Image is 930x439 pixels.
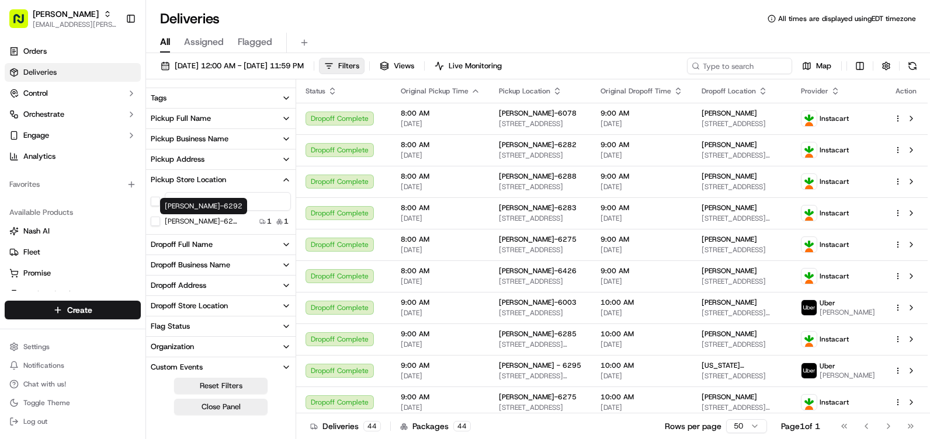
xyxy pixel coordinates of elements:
[429,58,507,74] button: Live Monitoring
[801,332,817,347] img: profile_instacart_ahold_partner.png
[400,420,471,432] div: Packages
[12,12,35,35] img: Nash
[116,198,141,207] span: Pylon
[33,20,116,29] span: [EMAIL_ADDRESS][PERSON_NAME][DOMAIN_NAME]
[401,182,480,191] span: [DATE]
[499,298,577,307] span: [PERSON_NAME]-6003
[801,142,817,158] img: profile_instacart_ahold_partner.png
[820,308,875,317] span: [PERSON_NAME]
[601,172,683,181] span: 9:00 AM
[23,379,66,389] span: Chat with us!
[5,285,141,304] button: Product Catalog
[146,255,296,275] button: Dropoff Business Name
[702,392,757,402] span: [PERSON_NAME]
[151,280,206,291] div: Dropoff Address
[601,266,683,276] span: 9:00 AM
[702,214,782,223] span: [STREET_ADDRESS][PERSON_NAME]
[165,192,291,211] input: Pickup Store Location
[23,67,57,78] span: Deliveries
[499,371,582,381] span: [STREET_ADDRESS][PERSON_NAME]
[401,340,480,349] span: [DATE]
[499,203,577,212] span: [PERSON_NAME]-6283
[820,114,849,123] span: Instacart
[801,174,817,189] img: profile_instacart_ahold_partner.png
[702,245,782,255] span: [STREET_ADDRESS]
[702,86,756,96] span: Dropoff Location
[781,420,820,432] div: Page 1 of 1
[797,58,837,74] button: Map
[175,61,304,71] span: [DATE] 12:00 AM - [DATE] 11:59 PM
[601,277,683,286] span: [DATE]
[820,335,849,344] span: Instacart
[5,105,141,124] button: Orchestrate
[499,151,582,160] span: [STREET_ADDRESS]
[702,329,757,339] span: [PERSON_NAME]
[820,208,849,218] span: Instacart
[12,112,33,133] img: 1736555255976-a54dd68f-1ca7-489b-9aae-adbdc363a1c4
[702,308,782,318] span: [STREET_ADDRESS][PERSON_NAME]
[5,413,141,430] button: Log out
[499,245,582,255] span: [STREET_ADDRESS]
[146,276,296,295] button: Dropoff Address
[23,151,55,162] span: Analytics
[499,86,550,96] span: Pickup Location
[23,88,48,99] span: Control
[165,217,240,226] label: [PERSON_NAME]-6292
[7,165,94,186] a: 📗Knowledge Base
[801,269,817,284] img: profile_instacart_ahold_partner.png
[499,266,577,276] span: [PERSON_NAME]-6426
[33,8,99,20] button: [PERSON_NAME]
[801,237,817,252] img: profile_instacart_ahold_partner.png
[820,298,835,308] span: Uber
[401,266,480,276] span: 8:00 AM
[99,170,108,180] div: 💻
[146,149,296,169] button: Pickup Address
[665,420,721,432] p: Rows per page
[110,169,188,181] span: API Documentation
[5,5,121,33] button: [PERSON_NAME][EMAIL_ADDRESS][PERSON_NAME][DOMAIN_NAME]
[601,214,683,223] span: [DATE]
[702,151,782,160] span: [STREET_ADDRESS][PERSON_NAME]
[151,362,203,372] div: Custom Events
[23,417,47,426] span: Log out
[499,392,577,402] span: [PERSON_NAME]-6275
[820,371,875,380] span: [PERSON_NAME]
[702,119,782,128] span: [STREET_ADDRESS]
[338,61,359,71] span: Filters
[401,329,480,339] span: 9:00 AM
[5,175,141,194] div: Favorites
[401,392,480,402] span: 9:00 AM
[702,109,757,118] span: [PERSON_NAME]
[702,203,757,212] span: [PERSON_NAME]
[820,398,849,407] span: Instacart
[499,172,577,181] span: [PERSON_NAME]-6288
[23,46,47,57] span: Orders
[12,170,21,180] div: 📗
[23,289,79,299] span: Product Catalog
[601,308,683,318] span: [DATE]
[267,217,272,226] span: 1
[23,361,64,370] span: Notifications
[801,363,817,378] img: profile_uber_ahold_partner.png
[5,147,141,166] a: Analytics
[702,361,782,370] span: [US_STATE][PERSON_NAME]
[702,182,782,191] span: [STREET_ADDRESS]
[155,58,309,74] button: [DATE] 12:00 AM - [DATE] 11:59 PM
[12,47,213,65] p: Welcome 👋
[199,115,213,129] button: Start new chat
[449,61,502,71] span: Live Monitoring
[401,214,480,223] span: [DATE]
[23,342,50,351] span: Settings
[702,277,782,286] span: [STREET_ADDRESS]
[499,329,577,339] span: [PERSON_NAME]-6285
[5,339,141,355] button: Settings
[702,403,782,412] span: [STREET_ADDRESS][PERSON_NAME]
[146,109,296,128] button: Pickup Full Name
[702,172,757,181] span: [PERSON_NAME]
[151,239,213,250] div: Dropoff Full Name
[401,235,480,244] span: 8:00 AM
[801,300,817,315] img: profile_uber_ahold_partner.png
[184,35,224,49] span: Assigned
[499,214,582,223] span: [STREET_ADDRESS]
[702,371,782,381] span: [STREET_ADDRESS]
